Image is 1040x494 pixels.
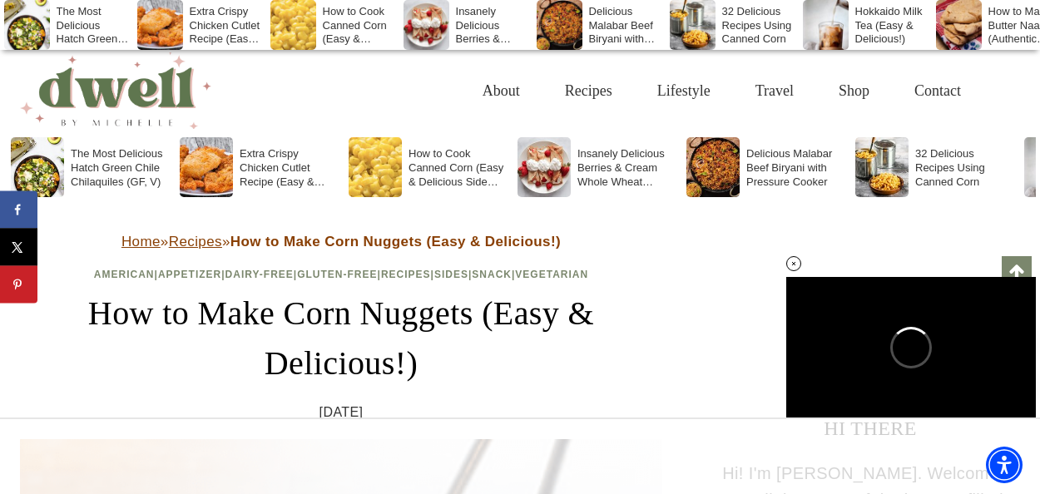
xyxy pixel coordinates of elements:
[635,64,733,118] a: Lifestyle
[94,269,155,280] a: American
[721,413,1020,443] h3: HI THERE
[381,269,431,280] a: Recipes
[225,269,294,280] a: Dairy-Free
[217,419,823,494] iframe: Advertisement
[158,269,221,280] a: Appetizer
[460,64,983,118] nav: Primary Navigation
[892,64,983,118] a: Contact
[20,52,211,129] img: DWELL by michelle
[986,447,1023,483] div: Accessibility Menu
[542,64,635,118] a: Recipes
[20,289,662,388] h1: How to Make Corn Nuggets (Easy & Delicious!)
[169,234,222,249] a: Recipes
[460,64,542,118] a: About
[472,269,512,280] a: Snack
[816,64,892,118] a: Shop
[515,269,588,280] a: Vegetarian
[121,234,561,249] span: » »
[733,64,816,118] a: Travel
[230,234,561,249] strong: How to Make Corn Nuggets (Easy & Delicious!)
[94,269,588,280] span: | | | | | | |
[121,234,161,249] a: Home
[319,402,364,423] time: [DATE]
[297,269,377,280] a: Gluten-Free
[737,249,1003,291] iframe: Advertisement
[434,269,468,280] a: Sides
